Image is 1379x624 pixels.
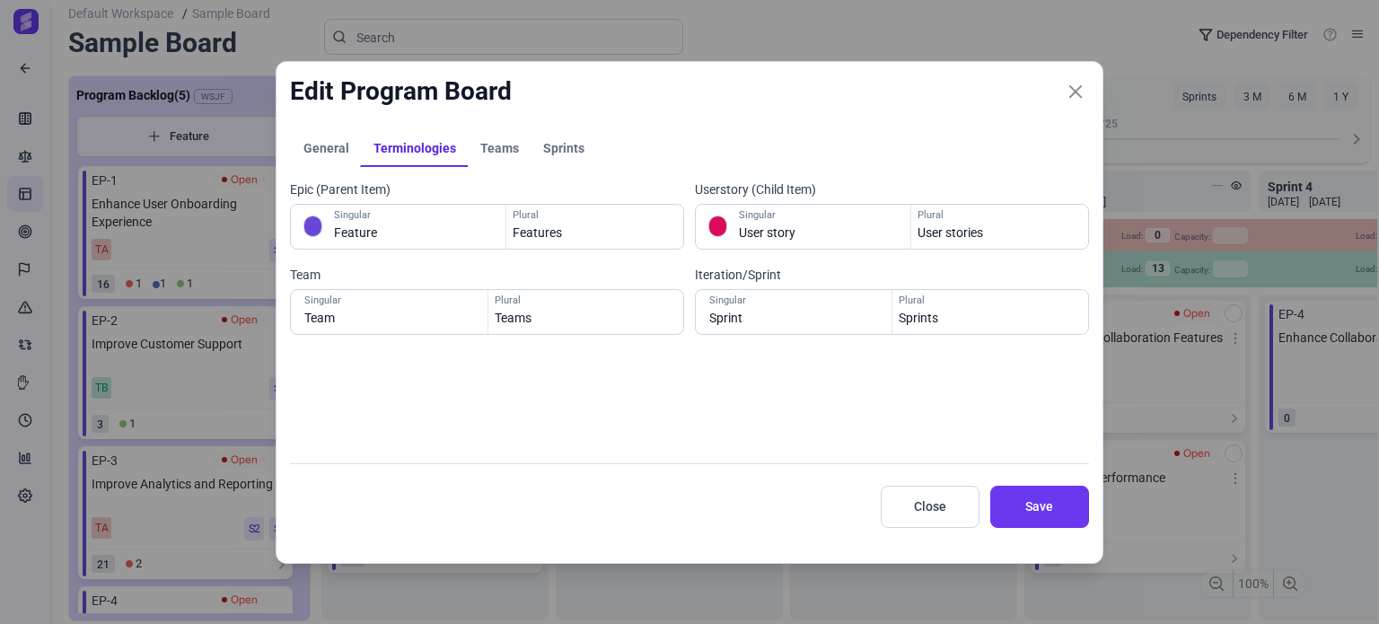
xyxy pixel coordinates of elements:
a: Terminologies [361,131,468,167]
input: Features [506,205,683,249]
a: General [291,131,361,166]
button: Save [990,486,1089,528]
span: General [303,142,349,154]
button: Close [881,486,979,528]
label: Team [290,266,684,284]
button: Close [1062,78,1089,105]
a: Teams [468,131,531,166]
iframe: Chat Widget [1289,538,1379,624]
a: Sprints [531,131,596,166]
input: Feature [328,205,505,249]
input: Team [298,290,487,334]
label: Iteration/Sprint [695,266,1089,284]
input: Story [733,205,910,249]
input: Iterations [892,290,1080,334]
label: Userstory (Child Item) [695,180,1089,198]
input: Iteration [703,290,892,334]
span: Teams [480,142,519,154]
span: Close [903,497,957,516]
label: Epic (Parent Item) [290,180,684,198]
input: Teams [488,290,676,334]
span: Sprints [543,142,584,154]
span: Save [1013,497,1067,516]
span: Terminologies [373,142,456,154]
input: Stories [911,205,1088,249]
h3: Edit Program Board [290,87,512,96]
